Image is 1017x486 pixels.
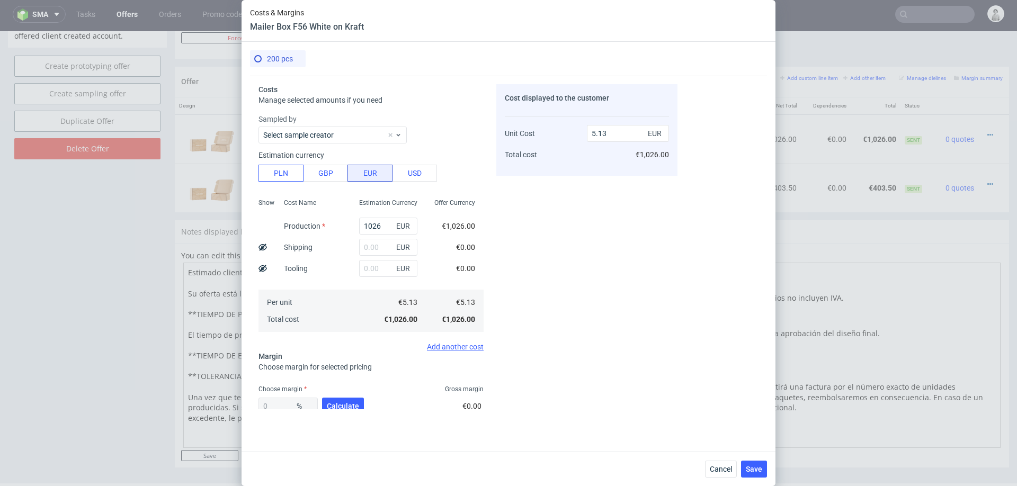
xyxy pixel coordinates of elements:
[442,222,475,230] span: €1,026.00
[716,66,751,84] th: Unit Price
[456,298,475,307] span: €5.13
[751,66,801,84] th: Net Total
[258,352,282,361] span: Margin
[296,66,686,84] th: Name
[185,88,238,128] img: 14561260-your-logo-mailerbox-f-56-onecolourwhite-kraft-outside-inside
[398,298,417,307] span: €5.13
[505,94,609,102] span: Cost displayed to the customer
[258,385,307,393] label: Choose margin
[347,165,392,182] button: EUR
[505,129,535,138] span: Unit Cost
[751,132,801,181] td: €403.50
[300,151,682,162] div: • Packhelp Zapier • White • Eco • No foil
[520,1,577,12] input: Save
[258,343,484,351] div: Add another cost
[801,66,851,84] th: Dependencies
[905,105,922,113] span: Sent
[284,222,325,230] label: Production
[284,264,308,273] label: Tooling
[258,85,278,94] span: Costs
[258,96,382,104] span: Manage selected amounts if you need
[705,461,737,478] button: Cancel
[258,199,274,207] span: Show
[258,363,372,371] span: Choose margin for selected pricing
[181,1,324,12] button: Force CRM resync
[267,55,293,63] span: 200 pcs
[260,152,285,161] strong: 772447
[945,104,974,112] span: 0 quotes
[636,150,669,159] span: €1,026.00
[394,219,415,233] span: EUR
[751,83,801,132] td: €1,026.00
[303,165,348,182] button: GBP
[716,83,751,132] td: €5.13
[746,465,762,473] span: Save
[686,83,716,132] td: 200
[392,165,437,182] button: USD
[181,419,238,430] input: Save
[801,83,851,132] td: €0.00
[394,240,415,255] span: EUR
[954,44,1003,50] small: Margin summary
[14,24,160,46] a: Create prototyping offer
[284,199,316,207] span: Cost Name
[462,402,481,410] span: €0.00
[741,461,767,478] button: Save
[851,83,900,132] td: €1,026.00
[525,153,564,161] span: SPEC- 217556
[456,264,475,273] span: €0.00
[327,402,359,410] span: Calculate
[175,189,1009,212] div: Notes displayed below the Offer
[359,199,417,207] span: Estimation Currency
[300,102,682,113] div: • Packhelp Zapier • White with print inside • Eco • No foil
[359,218,417,235] input: 0.00
[900,66,934,84] th: Status
[456,243,475,251] span: €0.00
[710,44,775,50] small: Add line item from VMA
[250,8,364,17] span: Costs & Margins
[505,150,537,159] span: Total cost
[255,66,296,84] th: ID
[801,132,851,181] td: €0.00
[686,132,716,181] td: 50
[442,315,475,323] span: €1,026.00
[646,126,667,141] span: EUR
[185,137,238,177] img: 14386304-your-logo-mailerbox-f-56-onecolourwhite-kraft-outside
[295,399,316,413] span: %
[905,154,922,162] span: Sent
[260,104,285,112] strong: 772445
[445,385,484,393] span: Gross margin
[899,44,946,50] small: Manage dielines
[267,298,292,307] span: Per unit
[851,132,900,181] td: €403.50
[14,107,160,128] input: Delete Offer
[851,66,900,84] th: Total
[359,239,417,256] input: 0.00
[181,46,199,55] span: Offer
[710,465,732,473] span: Cancel
[258,165,304,182] button: PLN
[686,66,716,84] th: Quant.
[656,44,705,50] small: Add PIM line item
[394,261,415,276] span: EUR
[181,219,1003,419] div: You can edit this note using
[579,104,618,113] span: SPEC- 217555
[359,260,417,277] input: 0.00
[282,219,320,229] a: markdown
[14,79,160,101] a: Duplicate Offer
[14,52,160,73] a: Create sampling offer
[258,114,484,124] label: Sampled by
[945,152,974,161] span: 0 quotes
[250,21,364,33] header: Mailer Box F56 White on Kraft
[300,103,398,113] span: Mailer Box F56 White on Kraft
[384,315,417,323] span: €1,026.00
[322,398,364,415] button: Calculate
[716,132,751,181] td: €8.07
[300,152,398,163] span: Mailer Box F71 White on Kraft
[434,199,475,207] span: Offer Currency
[175,66,255,84] th: Design
[780,44,838,50] small: Add custom line item
[267,315,299,323] span: Total cost
[284,243,313,251] label: Shipping
[843,44,886,50] small: Add other item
